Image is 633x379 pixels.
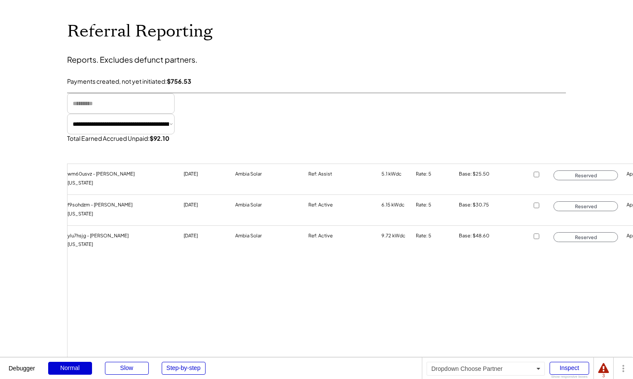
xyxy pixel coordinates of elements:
[68,170,175,177] div: wm60usvz - [PERSON_NAME]
[550,362,589,375] div: Inspect
[150,134,169,142] strong: $92.10
[553,201,618,211] button: Reserved
[308,201,373,208] div: Ref: Active
[459,201,523,208] div: Base: $30.75
[167,77,191,85] strong: $756.53
[381,232,416,239] div: 9.72 kWdc
[459,232,523,239] div: Base: $48.60
[381,201,416,208] div: 6.15 kWdc
[68,179,175,186] div: [US_STATE]
[427,362,545,376] div: Dropdown Choose Partner
[416,170,450,177] div: Rate: 5
[48,362,92,375] div: Normal
[235,201,300,208] div: Ambia Solar
[553,170,618,180] button: Reserved
[553,232,618,242] button: Reserved
[459,170,523,177] div: Base: $25.50
[162,362,206,375] div: Step-by-step
[184,232,227,239] div: [DATE]
[68,201,175,208] div: f9sohdzm - [PERSON_NAME]
[416,201,450,208] div: Rate: 5
[235,232,300,239] div: Ambia Solar
[67,21,415,42] h1: Referral Reporting
[67,134,169,142] h4: Total Earned Accrued Unpaid:
[381,170,416,177] div: 5.1 kWdc
[9,358,35,371] div: Debugger
[105,362,149,375] div: Slow
[598,374,609,378] div: 3
[308,232,373,239] div: Ref: Active
[67,77,566,93] div: Payments created, not yet initiated:
[67,55,566,64] div: Reports. Excludes defunct partners.
[68,210,175,217] div: [US_STATE]
[308,170,373,177] div: Ref: Assist
[68,232,175,239] div: ylu7hsjg - [PERSON_NAME]
[550,375,589,379] div: Show responsive boxes
[416,232,450,239] div: Rate: 5
[68,241,175,247] div: [US_STATE]
[184,170,227,177] div: [DATE]
[184,201,227,208] div: [DATE]
[235,170,300,177] div: Ambia Solar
